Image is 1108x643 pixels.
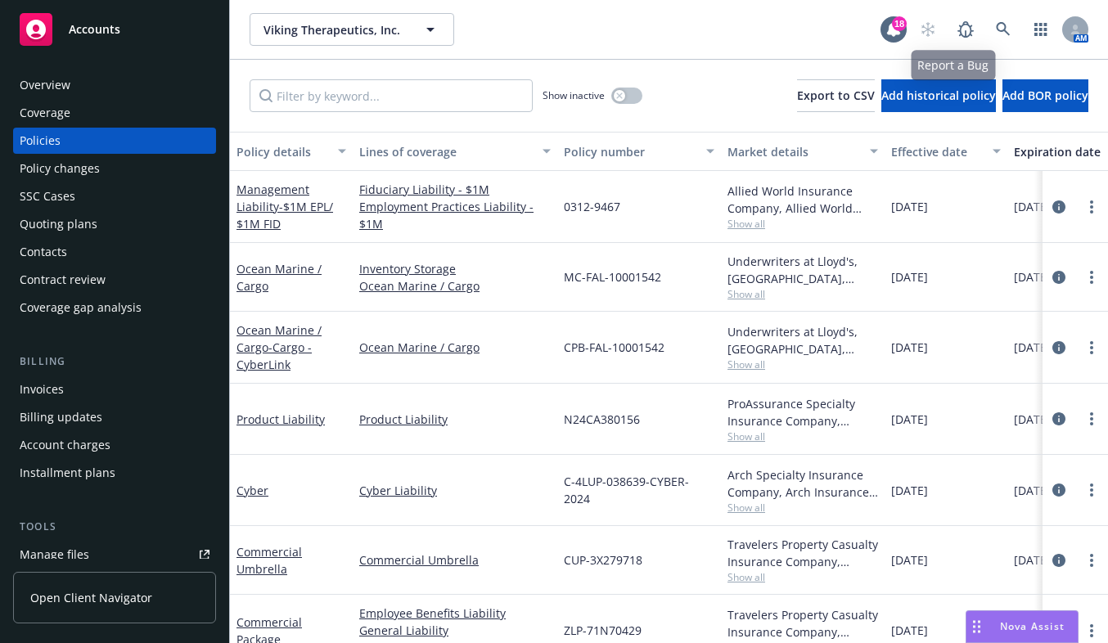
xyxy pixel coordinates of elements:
span: CUP-3X279718 [564,551,642,569]
span: Show inactive [543,88,605,102]
a: Product Liability [236,411,325,427]
a: Contract review [13,267,216,293]
a: circleInformation [1049,338,1069,357]
a: Manage files [13,542,216,568]
a: more [1082,551,1101,570]
div: Travelers Property Casualty Insurance Company, Travelers Insurance [727,536,878,570]
span: [DATE] [1014,551,1051,569]
div: Invoices [20,376,64,402]
div: Contacts [20,239,67,265]
div: Account charges [20,432,110,458]
a: Commercial Umbrella [359,551,551,569]
a: Product Liability [359,411,551,428]
a: Search [987,13,1020,46]
div: Allied World Insurance Company, Allied World Assurance Company (AWAC) [727,182,878,217]
span: [DATE] [891,411,928,428]
button: Policy details [230,132,353,171]
span: MC-FAL-10001542 [564,268,661,286]
a: more [1082,197,1101,217]
a: SSC Cases [13,183,216,209]
span: 0312-9467 [564,198,620,215]
div: Policy changes [20,155,100,182]
span: Show all [727,570,878,584]
a: Accounts [13,7,216,52]
span: ZLP-71N70429 [564,622,642,639]
a: more [1082,621,1101,641]
a: circleInformation [1049,268,1069,287]
button: Effective date [885,132,1007,171]
a: circleInformation [1049,197,1069,217]
a: Fiduciary Liability - $1M [359,181,551,198]
a: Overview [13,72,216,98]
span: [DATE] [1014,268,1051,286]
span: [DATE] [891,482,928,499]
div: Lines of coverage [359,143,533,160]
span: Show all [727,357,878,371]
a: more [1082,268,1101,287]
div: Contract review [20,267,106,293]
span: Export to CSV [797,88,875,103]
span: N24CA380156 [564,411,640,428]
div: Installment plans [20,460,115,486]
button: Market details [721,132,885,171]
span: Show all [727,429,878,443]
a: Quoting plans [13,211,216,237]
a: Coverage [13,100,216,126]
input: Filter by keyword... [250,79,533,112]
div: Billing updates [20,404,102,430]
div: Policies [20,128,61,154]
a: Policy changes [13,155,216,182]
a: General Liability [359,622,551,639]
button: Export to CSV [797,79,875,112]
button: Add historical policy [881,79,996,112]
span: Viking Therapeutics, Inc. [263,21,405,38]
div: Coverage [20,100,70,126]
a: Ocean Marine / Cargo [236,322,322,372]
div: Overview [20,72,70,98]
span: - Cargo - CyberLink [236,339,312,372]
button: Viking Therapeutics, Inc. [250,13,454,46]
a: Switch app [1025,13,1057,46]
div: 18 [892,16,907,31]
span: CPB-FAL-10001542 [564,339,664,356]
span: [DATE] [891,198,928,215]
div: Billing [13,353,216,370]
span: Add BOR policy [1002,88,1088,103]
span: - $1M EPL/ $1M FID [236,199,333,232]
div: Policy number [564,143,696,160]
a: Employment Practices Liability - $1M [359,198,551,232]
a: Ocean Marine / Cargo [359,277,551,295]
span: Show all [727,217,878,231]
span: Open Client Navigator [30,589,152,606]
div: Underwriters at Lloyd's, [GEOGRAPHIC_DATA], [PERSON_NAME] of [GEOGRAPHIC_DATA], [PERSON_NAME] Cargo [727,253,878,287]
span: [DATE] [1014,411,1051,428]
span: C-4LUP-038639-CYBER-2024 [564,473,714,507]
div: Market details [727,143,860,160]
a: Start snowing [912,13,944,46]
div: Quoting plans [20,211,97,237]
a: Inventory Storage [359,260,551,277]
a: circleInformation [1049,480,1069,500]
a: more [1082,409,1101,429]
a: more [1082,338,1101,357]
a: Employee Benefits Liability [359,605,551,622]
a: more [1082,480,1101,500]
span: [DATE] [1014,198,1051,215]
span: [DATE] [891,268,928,286]
span: [DATE] [891,339,928,356]
div: Tools [13,519,216,535]
div: Effective date [891,143,983,160]
a: Cyber Liability [359,482,551,499]
span: Accounts [69,23,120,36]
span: [DATE] [891,551,928,569]
span: Show all [727,287,878,301]
button: Policy number [557,132,721,171]
button: Lines of coverage [353,132,557,171]
button: Add BOR policy [1002,79,1088,112]
a: Contacts [13,239,216,265]
a: Invoices [13,376,216,402]
div: Policy details [236,143,328,160]
a: circleInformation [1049,409,1069,429]
div: Underwriters at Lloyd's, [GEOGRAPHIC_DATA], [PERSON_NAME] of [GEOGRAPHIC_DATA], [PERSON_NAME] Cargo [727,323,878,357]
span: Nova Assist [1000,619,1065,633]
